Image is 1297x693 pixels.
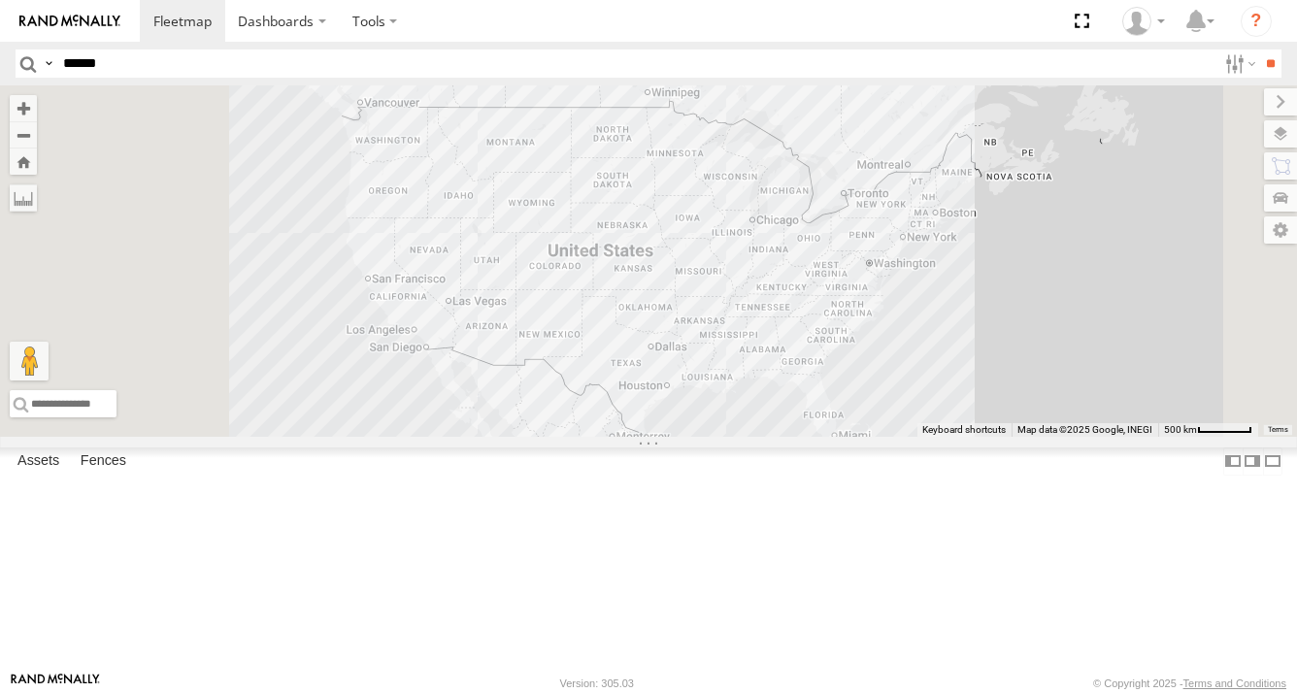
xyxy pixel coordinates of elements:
[10,184,37,212] label: Measure
[8,447,69,475] label: Assets
[71,447,136,475] label: Fences
[1183,677,1286,689] a: Terms and Conditions
[1268,426,1288,434] a: Terms
[1164,424,1197,435] span: 500 km
[1017,424,1152,435] span: Map data ©2025 Google, INEGI
[1241,6,1272,37] i: ?
[11,674,100,693] a: Visit our Website
[41,49,56,78] label: Search Query
[1243,447,1262,476] label: Dock Summary Table to the Right
[1115,7,1172,36] div: Dave Arruda
[1223,447,1243,476] label: Dock Summary Table to the Left
[10,342,49,380] button: Drag Pegman onto the map to open Street View
[922,423,1006,437] button: Keyboard shortcuts
[19,15,120,28] img: rand-logo.svg
[1263,447,1282,476] label: Hide Summary Table
[1217,49,1259,78] label: Search Filter Options
[10,95,37,121] button: Zoom in
[10,148,37,175] button: Zoom Home
[1093,677,1286,689] div: © Copyright 2025 -
[1264,216,1297,244] label: Map Settings
[1158,423,1258,437] button: Map Scale: 500 km per 53 pixels
[10,121,37,148] button: Zoom out
[560,677,634,689] div: Version: 305.03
